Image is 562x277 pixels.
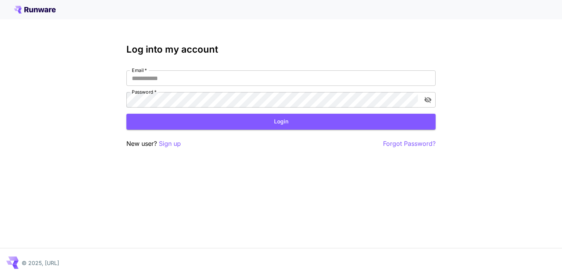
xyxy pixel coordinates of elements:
label: Password [132,89,157,95]
button: Sign up [159,139,181,149]
label: Email [132,67,147,74]
p: © 2025, [URL] [22,259,59,267]
p: New user? [126,139,181,149]
button: toggle password visibility [421,93,435,107]
h3: Log into my account [126,44,436,55]
button: Login [126,114,436,130]
button: Forgot Password? [383,139,436,149]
